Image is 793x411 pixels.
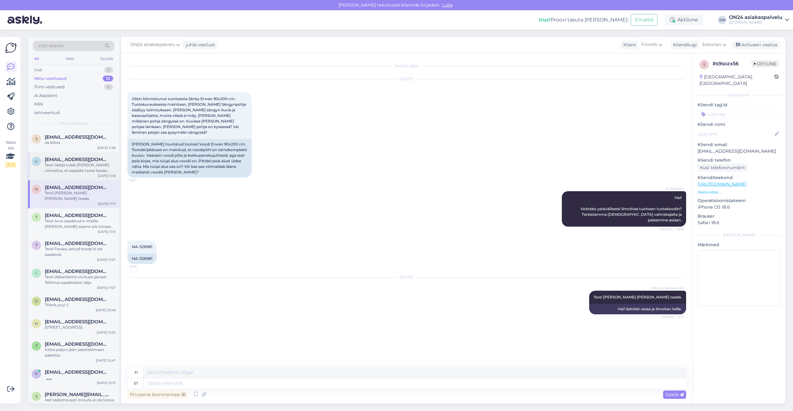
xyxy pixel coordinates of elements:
div: [DATE] 10:47 [96,358,116,363]
div: [DATE] 11:07 [97,257,116,262]
p: Kliendi nimi [698,121,781,128]
div: [DATE] 10:31 [97,381,116,385]
div: et [134,378,138,389]
span: Offline [751,60,779,67]
span: 18:37 [129,178,153,182]
span: ON24 asiakaspalvelu [130,41,175,48]
div: [GEOGRAPHIC_DATA], [GEOGRAPHIC_DATA] [699,74,774,87]
span: t [35,215,38,219]
span: Luba [440,2,455,8]
p: [EMAIL_ADDRESS][DOMAIN_NAME] [698,148,781,155]
div: Tere! Valida tuleb [PERSON_NAME] viimistlus, et saaksite toote lisada ostukorvi. [45,162,116,173]
span: ON24 asiakaspalvelu [651,286,684,290]
input: Lisa nimi [698,131,773,137]
p: Safari 18.6 [698,219,781,226]
span: 18:39 [129,264,153,269]
img: Askly Logo [5,42,17,54]
div: ok kiitos [45,140,116,145]
span: s [703,62,705,67]
span: ullakoljonen@yahoo.com [45,157,109,162]
span: simonlandgards@hotmail.com [45,134,109,140]
div: Kõik [34,101,43,107]
div: Vestlus algas [127,63,686,69]
div: Hei! Valitettavasti minulla ei ole tietoa Marco-vitriinikaapin peilikuvakokoonpanon tai ylösalais... [45,397,116,409]
span: Otsi kliente [39,43,63,49]
div: [DATE] 11:07 [97,285,116,290]
span: u [35,159,38,164]
div: Tiimi vestlused [34,84,65,90]
span: iina_kokkonen@hotmail.com [45,269,109,274]
span: hurinapiipari@hotmail.com [45,319,109,325]
p: Brauser [698,213,781,219]
span: MA-328981 [132,244,152,249]
div: Arhiveeri vestlus [732,41,780,49]
div: 13 [103,76,113,82]
div: Tere! Paraku antud toode ei ole saadaval. [45,246,116,257]
span: h [35,321,38,326]
div: [PERSON_NAME] [698,232,781,238]
div: AI Assistent [34,93,57,99]
span: Hei! Voitteko ystävällisesti ilmoittaa tuotteen tuotekoodin? Tarkistamme [DEMOGRAPHIC_DATA] valmi... [580,195,683,222]
div: [DOMAIN_NAME] [729,20,782,25]
div: [DATE] 11:18 [98,173,116,178]
div: Hei! Selvitän asiaa ja ilmoitan teille. [589,304,686,314]
span: d [35,299,38,303]
p: Kliendi telefon [698,157,781,164]
span: pipsalai1@gmail.com [45,369,109,375]
a: [URL][DOMAIN_NAME] [698,181,746,187]
p: iPhone OS 18.6 [698,204,781,210]
div: fi [135,367,138,378]
span: AI Assistent [661,186,684,191]
div: Tere! [PERSON_NAME] [PERSON_NAME] teada. [45,190,116,201]
span: Finnish [641,41,657,48]
div: Uus [34,67,42,73]
div: Kliendi info [698,92,781,98]
div: Thank you! :) [45,302,116,308]
div: Web [64,55,75,63]
div: [DATE] 11:13 [98,229,116,234]
span: terhik31@gmail.com [45,341,109,347]
div: juhib vestlust [183,42,215,48]
p: Vaata edasi ... [698,189,781,195]
span: t [35,344,38,348]
div: [DATE] [127,76,686,82]
p: Kliendi tag'id [698,102,781,108]
p: Märkmed [698,242,781,248]
div: ON24 asiakaspalvelu [729,15,782,20]
span: Olisin kiinnostunut tuotteesta Sänky Erwan 90x200 cm. Tuotekuvauksessa mainitaan, [PERSON_NAME] S... [132,96,247,135]
div: Vaata siia [5,140,16,168]
span: donegandaniel2513@gmail.com [45,297,109,302]
div: Kiitos paljon jään odottelemaan pakettia [45,347,116,358]
div: OA [718,16,727,24]
span: Nähtud ✓ 18:37 [660,227,684,232]
span: tuula263@hotmail.com [45,213,109,218]
span: s [35,394,38,399]
div: [DATE] 11:17 [98,201,116,206]
div: Klienditugi [671,42,697,48]
div: [DATE] 11:56 [97,145,116,150]
p: Klienditeekond [698,174,781,181]
div: Proovi tasuta [PERSON_NAME]: [539,16,628,24]
div: Küsi telefoninumbrit [698,164,748,172]
div: [DATE] 13:33 [97,330,116,335]
span: Nähtud ✓ 11:17 [661,315,684,319]
div: Tere! Vabandame viivituse pärast! Tellimus saadetakse välja. [45,274,116,285]
div: # s9sozx56 [713,60,751,67]
input: Lisa tag [698,109,781,119]
div: [PERSON_NAME] huvitatud tootest Voodi Erwan 90x200 cm. Tootekirjelduses on mainitud, et voodipõhi... [127,139,252,178]
span: Tere! [PERSON_NAME] [PERSON_NAME] teada. [594,295,682,299]
span: niina_harjula@hotmail.com [45,185,109,190]
div: Minu vestlused [34,76,66,82]
div: Arhiveeritud [34,110,60,116]
span: Minu vestlused [60,121,88,126]
span: s.myllarinen@gmail.com [45,392,109,397]
p: Operatsioonisüsteem [698,197,781,204]
p: Kliendi email [698,141,781,148]
a: ON24 asiakaspalvelu[DOMAIN_NAME] [729,15,789,25]
div: 0 [104,84,113,90]
div: MA-328981 [127,253,157,264]
b: Uus! [539,17,551,23]
div: [DATE] [127,275,686,280]
span: Saada [666,392,684,397]
span: p [35,372,38,376]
